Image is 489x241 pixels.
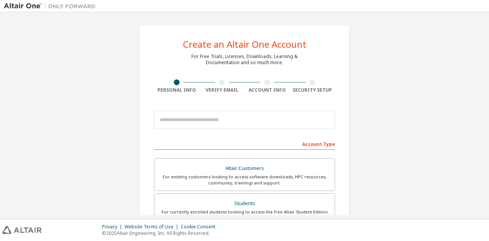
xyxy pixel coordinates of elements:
[159,163,330,174] div: Altair Customers
[290,87,335,93] div: Security Setup
[181,224,220,230] div: Cookie Consent
[4,2,99,10] img: Altair One
[2,226,42,234] img: altair_logo.svg
[125,224,181,230] div: Website Terms of Use
[102,224,125,230] div: Privacy
[159,174,330,186] div: For existing customers looking to access software downloads, HPC resources, community, trainings ...
[191,53,298,66] div: For Free Trials, Licenses, Downloads, Learning & Documentation and so much more.
[159,209,330,221] div: For currently enrolled students looking to access the free Altair Student Edition bundle and all ...
[199,87,245,93] div: Verify Email
[102,230,220,236] p: © 2025 Altair Engineering, Inc. All Rights Reserved.
[154,87,199,93] div: Personal Info
[244,87,290,93] div: Account Info
[159,198,330,209] div: Students
[183,40,306,49] div: Create an Altair One Account
[154,137,335,150] div: Account Type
